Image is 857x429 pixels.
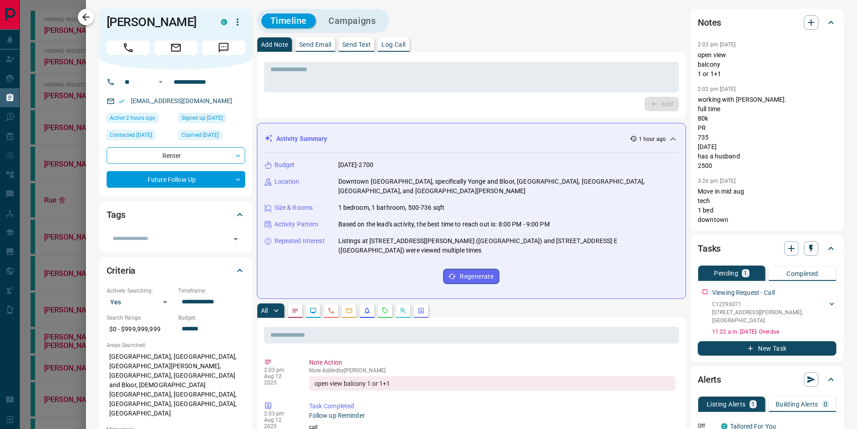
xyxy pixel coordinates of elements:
p: Based on the lead's activity, the best time to reach out is: 8:00 PM - 9:00 PM [338,220,550,229]
p: Activity Summary [276,134,328,144]
div: Fri Apr 04 2025 [178,130,245,143]
p: Aug 12 2025 [264,373,296,386]
p: Viewing Request - Call [712,288,775,298]
a: [EMAIL_ADDRESS][DOMAIN_NAME] [131,97,233,104]
h1: [PERSON_NAME] [107,15,207,29]
div: open view balcony 1 or 1+1 [309,376,676,391]
p: 2:03 pm [264,367,296,373]
h2: Tasks [698,241,721,256]
p: 2:03 pm [264,411,296,417]
div: Thu Apr 03 2025 [178,113,245,126]
svg: Listing Alerts [363,307,371,314]
p: 1 bedroom, 1 bathroom, 500-736 sqft [338,203,445,212]
div: Notes [698,12,836,33]
div: Renter [107,147,245,164]
p: 3:26 pm [DATE] [698,178,736,184]
div: C12296071[STREET_ADDRESS][PERSON_NAME],[GEOGRAPHIC_DATA] [712,298,836,326]
svg: Requests [381,307,389,314]
p: Budget [274,160,295,170]
p: Building Alerts [776,401,818,407]
p: 1 [751,401,755,407]
p: 0 [824,401,827,407]
p: Listings at [STREET_ADDRESS][PERSON_NAME] ([GEOGRAPHIC_DATA]) and [STREET_ADDRESS] E ([GEOGRAPHIC... [338,236,679,255]
span: Call [107,41,150,55]
p: [DATE]-2700 [338,160,373,170]
p: Follow up Reminder [309,411,676,420]
svg: Email Verified [118,98,125,104]
div: Fri Apr 04 2025 [107,130,174,143]
span: Email [154,41,197,55]
p: Budget: [178,314,245,322]
svg: Opportunities [399,307,407,314]
button: Campaigns [319,14,385,28]
svg: Agent Actions [417,307,425,314]
p: Send Text [342,41,371,48]
p: working with [PERSON_NAME]. full time 80k PR 735 [DATE] has a husband 2500 [698,95,836,171]
p: Size & Rooms [274,203,313,212]
p: All [261,307,268,314]
p: Search Range: [107,314,174,322]
div: Tasks [698,238,836,259]
p: 1 hour ago [639,135,666,143]
div: Tags [107,204,245,226]
button: New Task [698,341,836,356]
svg: Calls [328,307,335,314]
span: Active 2 hours ago [110,113,155,122]
p: Areas Searched: [107,341,245,349]
p: 1 [744,270,747,276]
span: Signed up [DATE] [181,113,223,122]
button: Timeline [261,14,316,28]
div: Alerts [698,369,836,390]
p: Task Completed [309,402,676,411]
span: Contacted [DATE] [110,131,152,140]
p: Send Email [299,41,332,48]
p: Location [274,177,300,186]
p: 11:22 a.m. [DATE] - Overdue [712,328,836,336]
p: Downtown [GEOGRAPHIC_DATA], specifically Yonge and Bloor, [GEOGRAPHIC_DATA], [GEOGRAPHIC_DATA], [... [338,177,679,196]
span: Claimed [DATE] [181,131,219,140]
p: Repeated Interest [274,236,325,246]
p: Pending [714,270,738,276]
p: Move in mid aug tech 1 bed downtown [698,187,836,225]
div: Criteria [107,260,245,281]
p: [STREET_ADDRESS][PERSON_NAME] , [GEOGRAPHIC_DATA] [712,308,827,325]
p: Completed [786,271,818,277]
h2: Criteria [107,263,136,278]
span: Message [202,41,245,55]
div: Tue Aug 12 2025 [107,113,174,126]
button: Regenerate [443,269,499,284]
p: Note Added by [PERSON_NAME] [309,367,676,374]
p: 2:02 pm [DATE] [698,86,736,92]
h2: Notes [698,15,721,30]
h2: Tags [107,208,126,222]
svg: Emails [345,307,353,314]
p: Activity Pattern [274,220,319,229]
p: Actively Searching: [107,287,174,295]
svg: Lead Browsing Activity [310,307,317,314]
svg: Notes [292,307,299,314]
p: Listing Alerts [707,401,746,407]
p: 2:03 pm [DATE] [698,41,736,48]
h2: Alerts [698,372,721,387]
p: Note Action [309,358,676,367]
div: Future Follow Up [107,171,245,188]
button: Open [155,77,166,87]
div: Activity Summary1 hour ago [265,131,679,147]
div: Yes [107,295,174,309]
p: C12296071 [712,300,827,308]
p: Log Call [381,41,405,48]
p: Timeframe: [178,287,245,295]
p: open view balcony 1 or 1+1 [698,50,836,79]
p: $0 - $999,999,999 [107,322,174,337]
p: [GEOGRAPHIC_DATA], [GEOGRAPHIC_DATA], [GEOGRAPHIC_DATA][PERSON_NAME], [GEOGRAPHIC_DATA], [GEOGRAP... [107,349,245,421]
button: Open [229,233,242,245]
p: Add Note [261,41,288,48]
div: condos.ca [221,19,227,25]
